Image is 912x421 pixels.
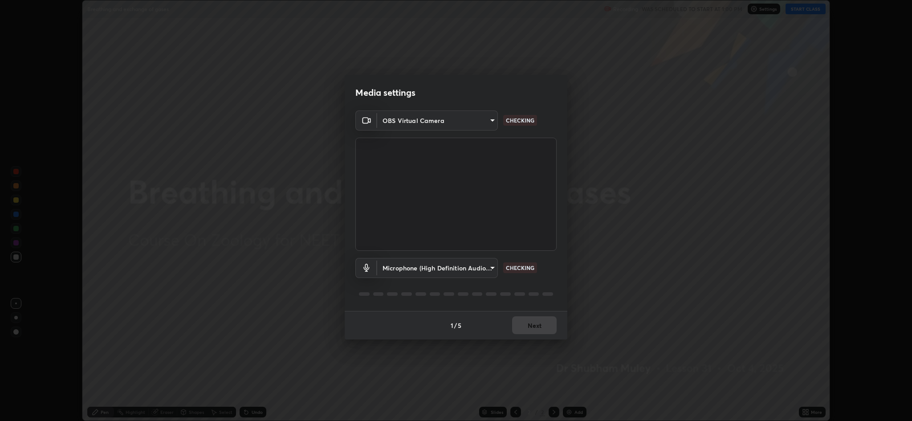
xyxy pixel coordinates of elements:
[506,264,534,272] p: CHECKING
[506,116,534,124] p: CHECKING
[454,321,457,330] h4: /
[458,321,461,330] h4: 5
[377,110,498,131] div: OBS Virtual Camera
[377,258,498,278] div: OBS Virtual Camera
[451,321,453,330] h4: 1
[355,87,415,98] h2: Media settings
